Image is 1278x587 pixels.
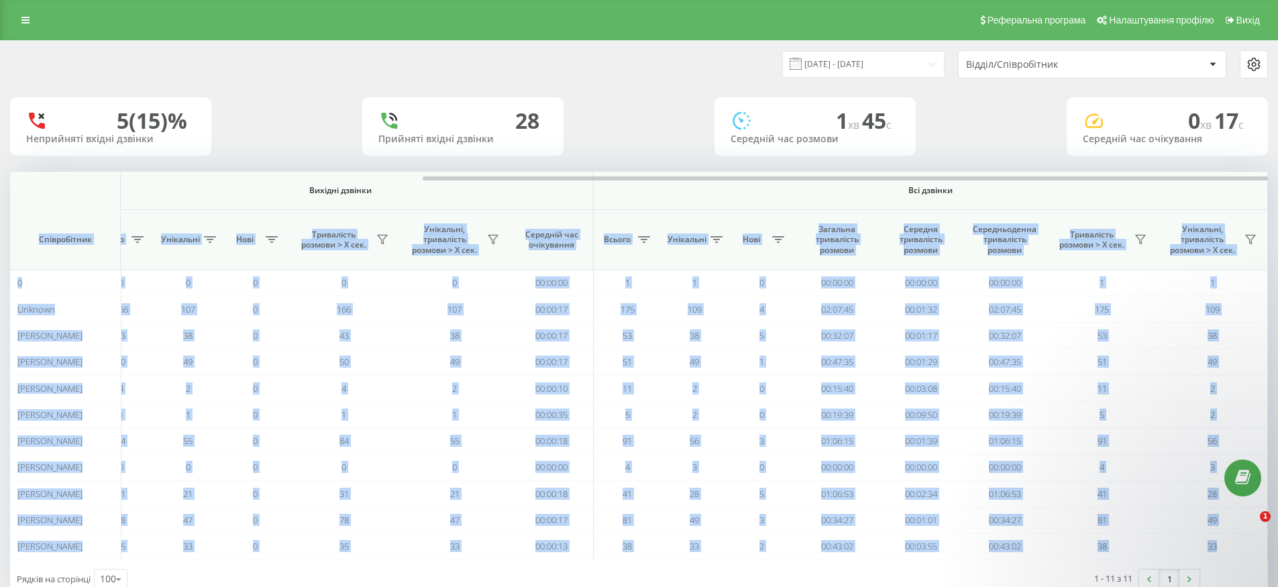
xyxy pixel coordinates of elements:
span: [PERSON_NAME] [17,461,83,473]
div: Неприйняті вхідні дзвінки [26,134,195,145]
span: Рядків на сторінці [17,573,91,585]
span: Середня тривалість розмови [889,224,953,256]
span: 1 [836,106,862,135]
span: Загальна тривалість розмови [805,224,869,256]
span: Всього [600,234,634,245]
span: 5 [1100,409,1104,421]
td: 00:32:07 [963,323,1047,349]
span: 109 [1206,303,1220,315]
span: 31 [339,488,349,500]
td: 00:00:17 [510,507,594,533]
span: [PERSON_NAME] [17,435,83,447]
span: 2 [692,382,697,394]
td: 00:19:39 [963,402,1047,428]
span: 1 [186,409,191,421]
span: c [886,117,892,132]
span: Унікальні, тривалість розмови > Х сек. [406,224,483,256]
span: Тривалість розмови > Х сек. [1053,229,1130,250]
span: Унікальні [161,234,200,245]
span: 38 [623,540,632,552]
td: 00:47:35 [963,349,1047,375]
span: 5 [759,488,764,500]
span: 84 [339,435,349,447]
span: 35 [339,540,349,552]
span: 91 [1098,435,1107,447]
span: Unknown [17,303,55,315]
span: 0 [1188,106,1214,135]
div: 100 [100,572,116,586]
span: 56 [1208,435,1217,447]
span: 1 [452,409,457,421]
span: 33 [690,540,699,552]
span: 0 [253,488,258,500]
td: 00:43:02 [963,533,1047,559]
span: 1 [341,409,346,421]
td: 00:34:27 [963,507,1047,533]
span: 0 [253,409,258,421]
span: 1 [759,356,764,368]
td: 01:06:15 [795,428,879,454]
span: 2 [692,409,697,421]
td: 00:02:34 [879,481,963,507]
span: [PERSON_NAME] [17,329,83,341]
span: 4 [625,461,630,473]
span: 1 [692,276,697,288]
span: 2 [759,540,764,552]
span: 0 [759,409,764,421]
span: 3 [1210,461,1215,473]
span: хв [848,117,862,132]
span: [PERSON_NAME] [17,488,83,500]
span: Реферальна програма [988,15,1086,25]
span: 53 [623,329,632,341]
span: 41 [623,488,632,500]
span: 0 [759,276,764,288]
td: 00:32:07 [795,323,879,349]
span: 0 [17,276,22,288]
span: 78 [339,514,349,526]
span: 91 [623,435,632,447]
iframe: Intercom live chat [1232,511,1265,543]
span: c [1238,117,1244,132]
span: 0 [186,461,191,473]
span: 1 [625,276,630,288]
span: 175 [621,303,635,315]
span: 1 [1100,276,1104,288]
span: 47 [450,514,460,526]
td: 00:43:02 [795,533,879,559]
span: 41 [1098,488,1107,500]
span: [PERSON_NAME] [17,356,83,368]
td: 00:01:39 [879,428,963,454]
span: 2 [1210,382,1215,394]
span: [PERSON_NAME] [17,409,83,421]
span: 0 [341,461,346,473]
span: 0 [452,461,457,473]
span: 21 [183,488,193,500]
span: 0 [253,303,258,315]
div: Відділ/Співробітник [966,59,1126,70]
span: 0 [759,382,764,394]
span: 50 [339,356,349,368]
td: 00:03:55 [879,533,963,559]
span: 28 [690,488,699,500]
span: 4 [341,382,346,394]
td: 01:06:15 [963,428,1047,454]
span: 38 [1208,329,1217,341]
span: 55 [450,435,460,447]
span: Середньоденна тривалість розмови [973,224,1036,256]
span: 56 [690,435,699,447]
span: Всі дзвінки [633,185,1228,196]
span: 2 [1210,409,1215,421]
td: 00:00:35 [510,402,594,428]
span: Вихідні дзвінки [119,185,562,196]
span: [PERSON_NAME] [17,540,83,552]
td: 00:01:32 [879,296,963,322]
td: 00:01:29 [879,349,963,375]
span: 49 [450,356,460,368]
span: 81 [1098,514,1107,526]
td: 00:00:00 [510,454,594,480]
span: 107 [181,303,195,315]
td: 00:34:27 [795,507,879,533]
div: Прийняті вхідні дзвінки [378,134,547,145]
span: Нові [228,234,262,245]
span: 45 [862,106,892,135]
